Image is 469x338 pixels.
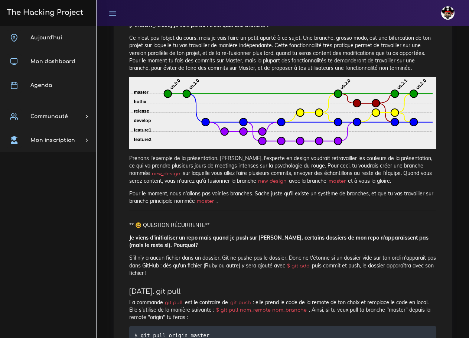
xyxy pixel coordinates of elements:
[30,59,75,64] span: Mon dashboard
[129,234,429,248] strong: Je viens d'initialiser un repo mais quand je push sur [PERSON_NAME], certains dossiers de mon rep...
[129,299,436,321] p: La commande est le contraire de : elle prend le code de la remote de ton choix et remplace le cod...
[129,221,436,229] p: ** 🤓 QUESTION RÉCURRENTE**
[129,22,269,29] strong: [PERSON_NAME] je suis perdu : c'est quoi une branche ?
[195,198,216,205] code: master
[150,170,183,178] code: new_design
[30,137,75,143] span: Mon inscription
[30,35,62,40] span: Aujourd'hui
[228,299,253,306] code: git push
[4,9,83,17] h3: The Hacking Project
[129,287,436,296] h4: [DATE]. git pull
[163,299,185,306] code: git pull
[129,155,436,185] p: Prenons l'exemple de la présentation. [PERSON_NAME], l'experte en design voudrait retravailler le...
[129,77,436,149] img: fKP7zaP.png
[129,254,436,277] p: S’il n’y a aucun fichier dans un dossier, Git ne pushe pas le dossier. Donc ne t'étonne si un dos...
[129,34,436,72] p: Ce n'est pas l'objet du cours, mais je vais faire un petit aparté à ce sujet. Une branche, grosso...
[285,262,312,270] code: $ git add
[214,306,309,314] code: $ git pull nom_remote nom_branche
[129,190,436,205] p: Pour le moment, nous n'allons pas voir les branches. Sache juste qu'il existe un système de branc...
[256,178,289,185] code: new_design
[441,6,455,20] img: avatar
[326,178,348,185] code: master
[30,82,52,88] span: Agenda
[30,114,68,119] span: Communauté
